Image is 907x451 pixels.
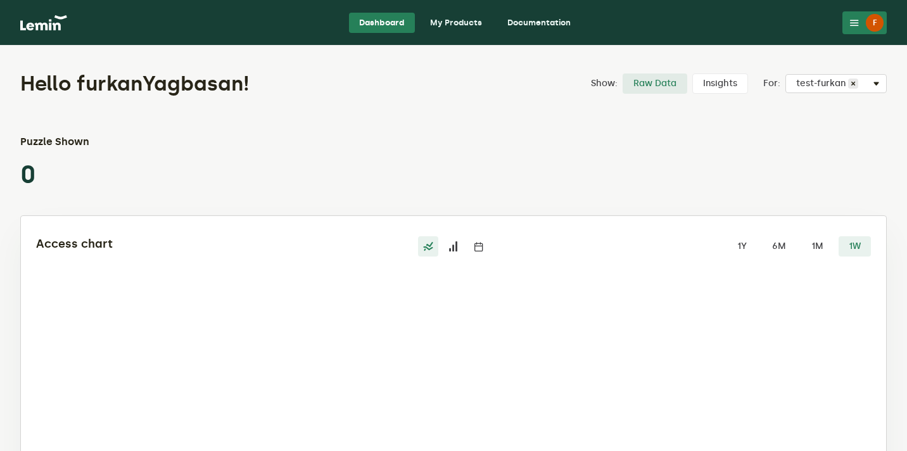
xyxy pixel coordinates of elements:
button: F [842,11,887,34]
label: 6M [762,236,796,257]
h2: Access chart [36,236,314,251]
h1: Hello furkanYagbasan! [20,71,503,96]
label: For: [763,79,780,89]
a: Documentation [497,13,581,33]
div: F [866,14,884,32]
h3: Puzzle Shown [20,134,130,149]
a: My Products [420,13,492,33]
label: Raw Data [623,73,687,94]
label: 1Y [726,236,757,257]
label: Insights [692,73,748,94]
p: 0 [20,160,130,190]
span: test-furkan [796,79,848,89]
label: 1M [801,236,834,257]
label: 1W [839,236,871,257]
img: logo [20,15,67,30]
label: Show: [591,79,618,89]
a: Dashboard [349,13,415,33]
